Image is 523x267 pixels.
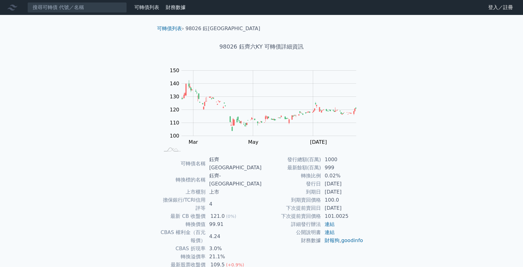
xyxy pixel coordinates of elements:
[261,196,321,204] td: 到期賣回價格
[321,180,363,188] td: [DATE]
[248,139,258,145] tspan: May
[209,212,226,220] div: 121.0
[157,25,184,32] li: ›
[226,214,236,219] span: (0%)
[170,68,179,73] tspan: 150
[483,2,518,12] a: 登入／註冊
[170,133,179,139] tspan: 100
[261,164,321,172] td: 最新餘額(百萬)
[206,228,261,245] td: 4.24
[261,220,321,228] td: 詳細發行辦法
[160,228,206,245] td: CBAS 權利金（百元報價）
[321,188,363,196] td: [DATE]
[325,229,335,235] a: 連結
[134,4,159,10] a: 可轉債列表
[325,237,340,243] a: 財報狗
[261,180,321,188] td: 發行日
[206,196,261,212] td: 4
[321,204,363,212] td: [DATE]
[188,139,198,145] tspan: Mar
[160,212,206,220] td: 最新 CB 收盤價
[170,81,179,87] tspan: 140
[325,221,335,227] a: 連結
[341,237,363,243] a: goodinfo
[261,172,321,180] td: 轉換比例
[160,172,206,188] td: 轉換標的名稱
[206,220,261,228] td: 99.91
[321,237,363,245] td: ,
[321,156,363,164] td: 1000
[310,139,327,145] tspan: [DATE]
[261,228,321,237] td: 公開說明書
[321,164,363,172] td: 999
[152,42,371,51] h1: 98026 鈺齊六KY 可轉債詳細資訊
[261,237,321,245] td: 財務數據
[206,188,261,196] td: 上市
[160,245,206,253] td: CBAS 折現率
[160,196,206,212] td: 擔保銀行/TCRI信用評等
[160,188,206,196] td: 上市櫃別
[160,220,206,228] td: 轉換價值
[170,120,179,126] tspan: 110
[206,245,261,253] td: 3.0%
[170,94,179,100] tspan: 130
[261,212,321,220] td: 下次提前賣回價格
[206,253,261,261] td: 21.1%
[166,4,186,10] a: 財務數據
[157,26,182,31] a: 可轉債列表
[206,156,261,172] td: 鈺齊[GEOGRAPHIC_DATA]
[261,188,321,196] td: 到期日
[160,253,206,261] td: 轉換溢價率
[186,25,260,32] li: 98026 鈺[GEOGRAPHIC_DATA]
[170,107,179,113] tspan: 120
[160,156,206,172] td: 可轉債名稱
[206,172,261,188] td: 鈺齊-[GEOGRAPHIC_DATA]
[321,172,363,180] td: 0.02%
[27,2,127,13] input: 搜尋可轉債 代號／名稱
[167,68,366,145] g: Chart
[321,196,363,204] td: 100.0
[261,204,321,212] td: 下次提前賣回日
[261,156,321,164] td: 發行總額(百萬)
[321,212,363,220] td: 101.0025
